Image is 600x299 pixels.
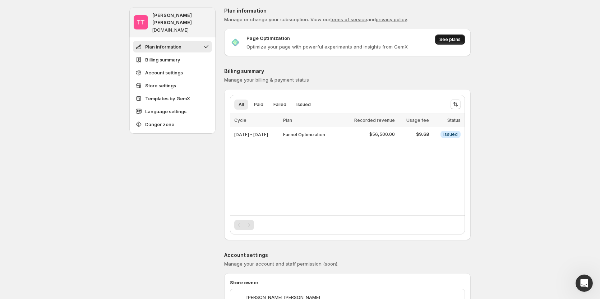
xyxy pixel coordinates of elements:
span: Plan [283,118,292,123]
nav: Pagination [234,220,254,230]
text: TT [137,19,145,26]
span: Recorded revenue [354,118,395,123]
span: Status [447,118,461,123]
p: Optimize your page with powerful experiments and insights from GemX [246,43,408,50]
span: Issued [443,132,458,137]
p: Hi [PERSON_NAME] 👋 [14,51,129,75]
span: Manage your account and staff permission (soon). [224,261,338,267]
button: See plans [435,34,465,45]
p: Store owner [230,279,465,286]
span: Home [28,242,44,247]
span: Tanya Tanya [134,15,148,29]
span: Danger zone [145,121,174,128]
span: Messages [96,242,120,247]
p: [PERSON_NAME] [PERSON_NAME] [152,11,211,26]
button: Messages [72,224,144,253]
iframe: Intercom live chat [576,275,593,292]
div: Close [124,11,137,24]
p: How can we help? [14,75,129,88]
button: Billing summary [133,54,212,65]
span: Failed [273,102,286,107]
span: Billing summary [145,56,180,63]
span: Account settings [145,69,183,76]
span: All [239,102,244,107]
span: $56,500.00 [369,132,395,137]
button: Templates by GemX [133,93,212,104]
div: Send us a message [15,103,120,110]
a: privacy policy [376,17,407,22]
img: Page Optimization [230,37,241,48]
span: Usage fee [406,118,429,123]
span: Templates by GemX [145,95,190,102]
button: Danger zone [133,119,212,130]
button: Account settings [133,67,212,78]
div: We typically reply in a few hours [15,110,120,118]
p: Billing summary [224,68,471,75]
span: Funnel Optimization [283,132,325,137]
span: Paid [254,102,263,107]
p: Plan information [224,7,471,14]
div: Send us a messageWe typically reply in a few hours [7,97,137,124]
a: terms of service [331,17,367,22]
img: Profile image for Antony [14,11,29,26]
span: Store settings [145,82,176,89]
span: Manage your billing & payment status [224,77,309,83]
button: Plan information [133,41,212,52]
span: Issued [296,102,311,107]
p: Account settings [224,252,471,259]
button: Sort the results [451,99,461,109]
button: Language settings [133,106,212,117]
span: See plans [439,37,461,42]
p: Page Optimization [246,34,290,42]
span: [DATE] - [DATE] [234,132,268,137]
span: Language settings [145,108,186,115]
span: Manage or change your subscription. View our and . [224,17,408,22]
button: Store settings [133,80,212,91]
span: $9.68 [399,132,429,137]
p: [DOMAIN_NAME] [152,27,189,33]
span: Cycle [234,118,246,123]
span: Plan information [145,43,181,50]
